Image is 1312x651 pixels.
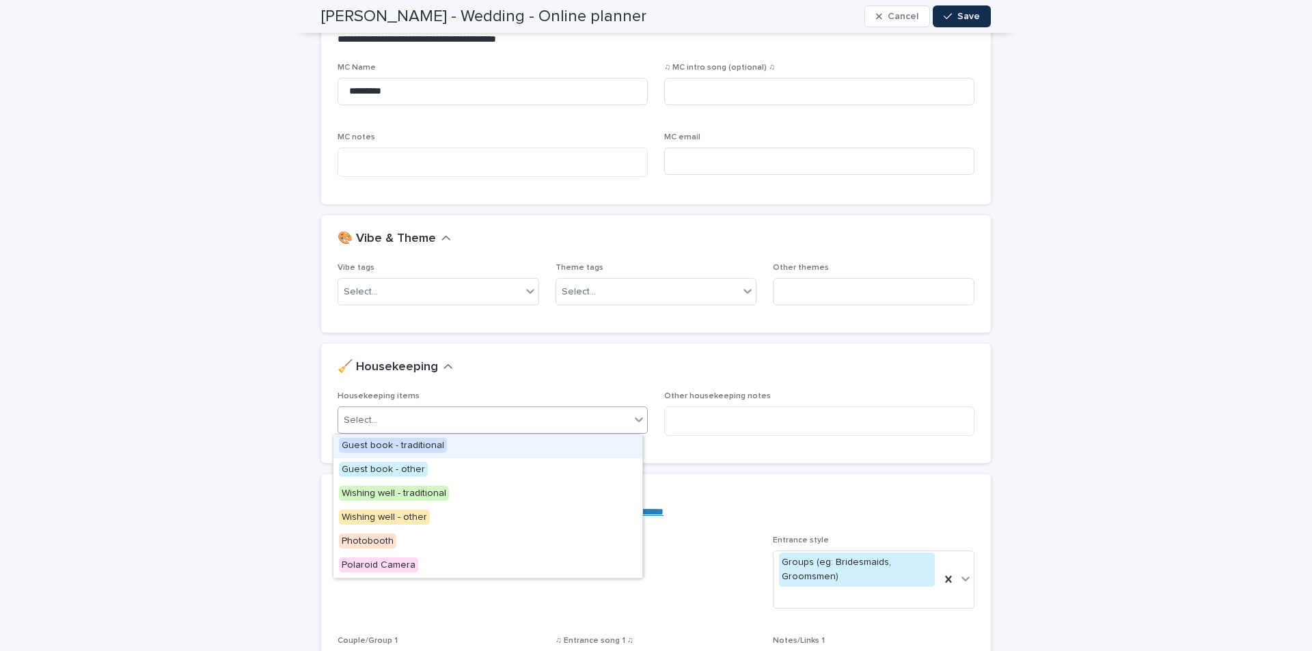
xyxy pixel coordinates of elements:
span: MC Name [338,64,376,72]
div: Wishing well - traditional [333,482,642,506]
div: Select... [344,413,378,428]
div: Guest book - other [333,458,642,482]
p: - [556,536,757,550]
span: Guest book - other [339,462,428,477]
span: Other themes [773,264,829,272]
span: Entrance style [773,536,829,544]
span: Theme tags [556,264,603,272]
span: Couple/Group 1 [338,637,398,645]
div: Select... [344,285,378,299]
div: Select... [562,285,596,299]
span: Cancel [888,12,918,21]
span: Guest book - traditional [339,438,447,453]
span: Notes/Links 1 [773,637,825,645]
span: Wishing well - other [339,510,430,525]
span: MC email [664,133,700,141]
span: Wishing well - traditional [339,486,449,501]
span: ♫ Entrance song 1 ♫ [556,637,633,645]
div: Photobooth [333,530,642,554]
div: Guest book - traditional [333,434,642,458]
span: Housekeeping items [338,392,420,400]
div: Polaroid Camera [333,554,642,578]
span: Other housekeeping notes [664,392,771,400]
span: Polaroid Camera [339,557,418,572]
span: ♫ MC intro song (optional) ♫ [664,64,775,72]
h2: [PERSON_NAME] - Wedding - Online planner [321,7,646,27]
span: Vibe tags [338,264,374,272]
button: 🎨 Vibe & Theme [338,232,451,247]
button: Cancel [864,5,930,27]
span: Save [957,12,980,21]
span: Photobooth [339,534,396,549]
button: Save [933,5,991,27]
span: MC notes [338,133,375,141]
div: Groups (eg: Bridesmaids, Groomsmen) [779,553,935,587]
h2: 🧹 Housekeeping [338,360,438,375]
h2: 🎨 Vibe & Theme [338,232,436,247]
button: 🧹 Housekeeping [338,360,453,375]
div: Wishing well - other [333,506,642,530]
